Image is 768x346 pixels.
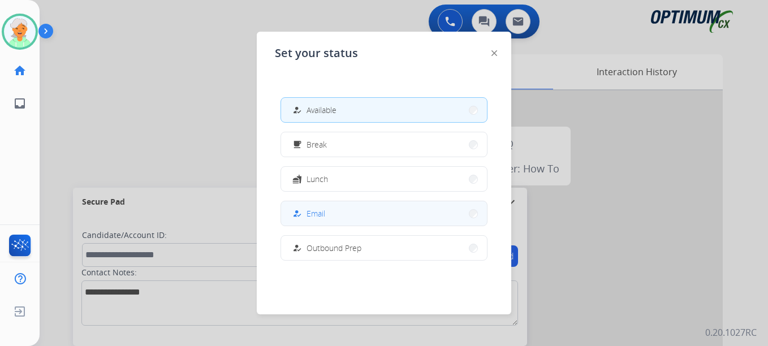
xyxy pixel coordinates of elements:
span: Lunch [307,173,328,185]
mat-icon: how_to_reg [292,209,302,218]
mat-icon: how_to_reg [292,105,302,115]
mat-icon: free_breakfast [292,140,302,149]
img: close-button [491,50,497,56]
button: Break [281,132,487,157]
button: Email [281,201,487,226]
mat-icon: home [13,64,27,77]
mat-icon: inbox [13,97,27,110]
span: Email [307,207,325,219]
button: Lunch [281,167,487,191]
mat-icon: fastfood [292,174,302,184]
span: Break [307,139,327,150]
span: Outbound Prep [307,242,361,254]
button: Available [281,98,487,122]
mat-icon: how_to_reg [292,243,302,253]
button: Outbound Prep [281,236,487,260]
p: 0.20.1027RC [705,326,757,339]
span: Available [307,104,336,116]
img: avatar [4,16,36,47]
span: Set your status [275,45,358,61]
